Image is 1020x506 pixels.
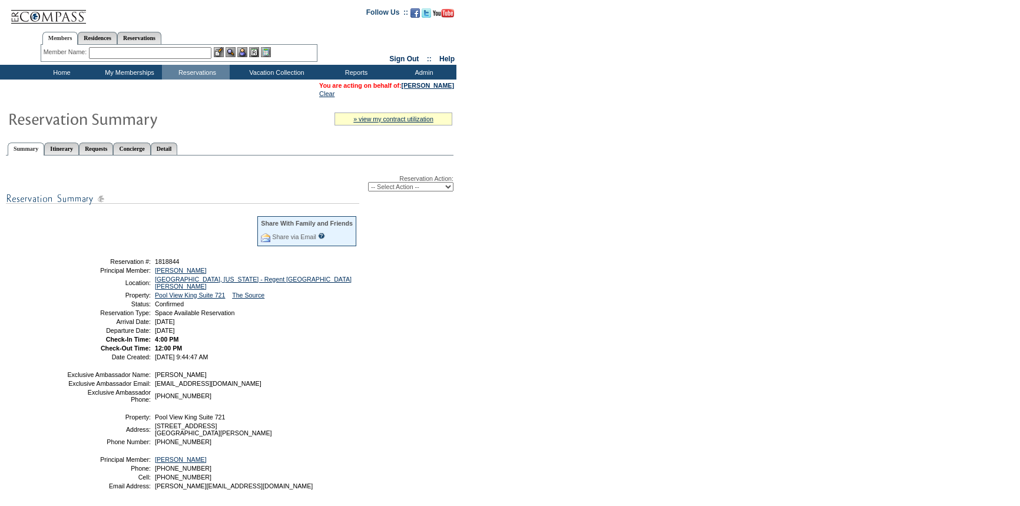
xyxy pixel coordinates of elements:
td: Reservation #: [67,258,151,265]
a: [PERSON_NAME] [402,82,454,89]
td: Exclusive Ambassador Phone: [67,389,151,403]
a: Residences [78,32,117,44]
img: Become our fan on Facebook [410,8,420,18]
div: Member Name: [44,47,89,57]
a: [GEOGRAPHIC_DATA], [US_STATE] - Regent [GEOGRAPHIC_DATA][PERSON_NAME] [155,276,352,290]
a: Itinerary [44,143,79,155]
td: Home [27,65,94,80]
span: [STREET_ADDRESS] [GEOGRAPHIC_DATA][PERSON_NAME] [155,422,272,436]
span: [PHONE_NUMBER] [155,474,211,481]
td: Arrival Date: [67,318,151,325]
a: Requests [79,143,113,155]
span: [PERSON_NAME][EMAIL_ADDRESS][DOMAIN_NAME] [155,482,313,490]
span: Space Available Reservation [155,309,234,316]
a: [PERSON_NAME] [155,456,207,463]
td: Reports [321,65,389,80]
img: b_edit.gif [214,47,224,57]
img: Impersonate [237,47,247,57]
td: Status: [67,300,151,307]
span: [PHONE_NUMBER] [155,392,211,399]
a: » view my contract utilization [353,115,433,123]
td: Cell: [67,474,151,481]
a: Follow us on Twitter [422,12,431,19]
td: Follow Us :: [366,7,408,21]
td: Exclusive Ambassador Name: [67,371,151,378]
span: 4:00 PM [155,336,178,343]
input: What is this? [318,233,325,239]
td: Reservations [162,65,230,80]
span: [DATE] 9:44:47 AM [155,353,208,361]
a: Sign Out [389,55,419,63]
div: Share With Family and Friends [261,220,353,227]
a: Become our fan on Facebook [410,12,420,19]
img: b_calculator.gif [261,47,271,57]
a: Share via Email [272,233,316,240]
td: Departure Date: [67,327,151,334]
strong: Check-Out Time: [101,345,151,352]
td: Phone: [67,465,151,472]
span: 1818844 [155,258,180,265]
span: :: [427,55,432,63]
span: Pool View King Suite 721 [155,414,225,421]
span: 12:00 PM [155,345,182,352]
td: Date Created: [67,353,151,361]
td: Principal Member: [67,456,151,463]
img: subTtlResSummary.gif [6,191,359,206]
td: Phone Number: [67,438,151,445]
span: [PERSON_NAME] [155,371,207,378]
td: My Memberships [94,65,162,80]
a: Detail [151,143,178,155]
a: Members [42,32,78,45]
a: The Source [232,292,264,299]
td: Address: [67,422,151,436]
span: Confirmed [155,300,184,307]
span: [DATE] [155,318,175,325]
div: Reservation Action: [6,175,453,191]
img: Subscribe to our YouTube Channel [433,9,454,18]
img: View [226,47,236,57]
a: Reservations [117,32,161,44]
span: You are acting on behalf of: [319,82,454,89]
a: Subscribe to our YouTube Channel [433,12,454,19]
td: Email Address: [67,482,151,490]
a: [PERSON_NAME] [155,267,207,274]
td: Vacation Collection [230,65,321,80]
a: Help [439,55,455,63]
a: Summary [8,143,44,156]
td: Reservation Type: [67,309,151,316]
td: Location: [67,276,151,290]
span: [PHONE_NUMBER] [155,465,211,472]
td: Principal Member: [67,267,151,274]
span: [EMAIL_ADDRESS][DOMAIN_NAME] [155,380,261,387]
img: Reservaton Summary [8,107,243,130]
span: [PHONE_NUMBER] [155,438,211,445]
td: Property: [67,414,151,421]
img: Reservations [249,47,259,57]
strong: Check-In Time: [106,336,151,343]
td: Admin [389,65,456,80]
a: Clear [319,90,335,97]
img: Follow us on Twitter [422,8,431,18]
td: Property: [67,292,151,299]
td: Exclusive Ambassador Email: [67,380,151,387]
a: Concierge [113,143,150,155]
span: [DATE] [155,327,175,334]
a: Pool View King Suite 721 [155,292,225,299]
